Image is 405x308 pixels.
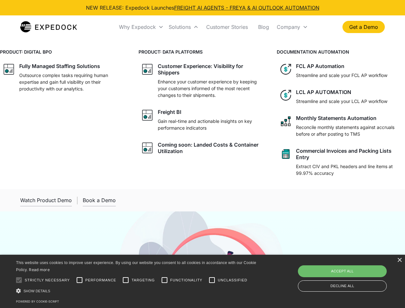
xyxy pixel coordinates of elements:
[83,194,116,206] a: Book a Demo
[253,16,274,38] a: Blog
[174,4,319,11] a: FREIGHT AI AGENTS - FREYA & AI OUTLOOK AUTOMATION
[158,63,264,76] div: Customer Experience: Visibility for Shippers
[3,63,15,76] img: graph icon
[19,63,100,69] div: Fully Managed Staffing Solutions
[279,89,292,102] img: dollar icon
[170,278,202,283] span: Functionality
[277,48,405,55] h4: DOCUMENTATION AUTOMATION
[83,197,116,203] div: Book a Demo
[16,300,59,303] a: Powered by cookie-script
[158,109,181,115] div: Freight BI
[166,16,201,38] div: Solutions
[169,24,191,30] div: Solutions
[277,145,405,179] a: sheet iconCommercial Invoices and Packing Lists EntryExtract CIV and PKL headers and line items a...
[277,60,405,81] a: dollar iconFCL AP AutomationStreamline and scale your FCL AP workflow
[296,63,344,69] div: FCL AP Automation
[296,98,387,105] p: Streamline and scale your LCL AP workflow
[218,278,247,283] span: Unclassified
[19,72,126,92] p: Outsource complex tasks requiring human expertise and gain full visibility on their productivity ...
[296,115,376,121] div: Monthly Statements Automation
[277,24,300,30] div: Company
[139,106,267,134] a: graph iconFreight BIGain real-time and actionable insights on key performance indicators
[274,16,310,38] div: Company
[116,16,166,38] div: Why Expedock
[139,139,267,157] a: graph iconComing soon: Landed Costs & Container Utilization
[20,21,77,33] a: home
[296,148,402,160] div: Commercial Invoices and Packing Lists Entry
[86,4,319,12] div: NEW RELEASE: Expedock Launches
[20,21,77,33] img: Expedock Logo
[158,78,264,98] p: Enhance your customer experience by keeping your customers informed of the most recent changes to...
[279,63,292,76] img: dollar icon
[296,89,351,95] div: LCL AP AUTOMATION
[141,109,154,122] img: graph icon
[279,115,292,128] img: network like icon
[277,112,405,140] a: network like iconMonthly Statements AutomationReconcile monthly statements against accruals befor...
[16,287,258,294] div: Show details
[141,63,154,76] img: graph icon
[298,239,405,308] iframe: Chat Widget
[139,60,267,101] a: graph iconCustomer Experience: Visibility for ShippersEnhance your customer experience by keeping...
[29,267,50,272] a: Read more
[342,21,385,33] a: Get a Demo
[23,289,50,293] span: Show details
[85,278,116,283] span: Performance
[16,261,256,272] span: This website uses cookies to improve user experience. By using our website you consent to all coo...
[20,194,72,206] a: open lightbox
[296,124,402,137] p: Reconcile monthly statements against accruals before or after posting to TMS
[131,278,155,283] span: Targeting
[158,141,264,154] div: Coming soon: Landed Costs & Container Utilization
[20,197,72,203] div: Watch Product Demo
[119,24,156,30] div: Why Expedock
[139,48,267,55] h4: PRODUCT: DATA PLATFORMS
[277,86,405,107] a: dollar iconLCL AP AUTOMATIONStreamline and scale your LCL AP workflow
[25,278,70,283] span: Strictly necessary
[158,118,264,131] p: Gain real-time and actionable insights on key performance indicators
[141,141,154,154] img: graph icon
[296,72,387,79] p: Streamline and scale your FCL AP workflow
[201,16,253,38] a: Customer Stories
[279,148,292,160] img: sheet icon
[296,163,402,176] p: Extract CIV and PKL headers and line items at 99.97% accuracy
